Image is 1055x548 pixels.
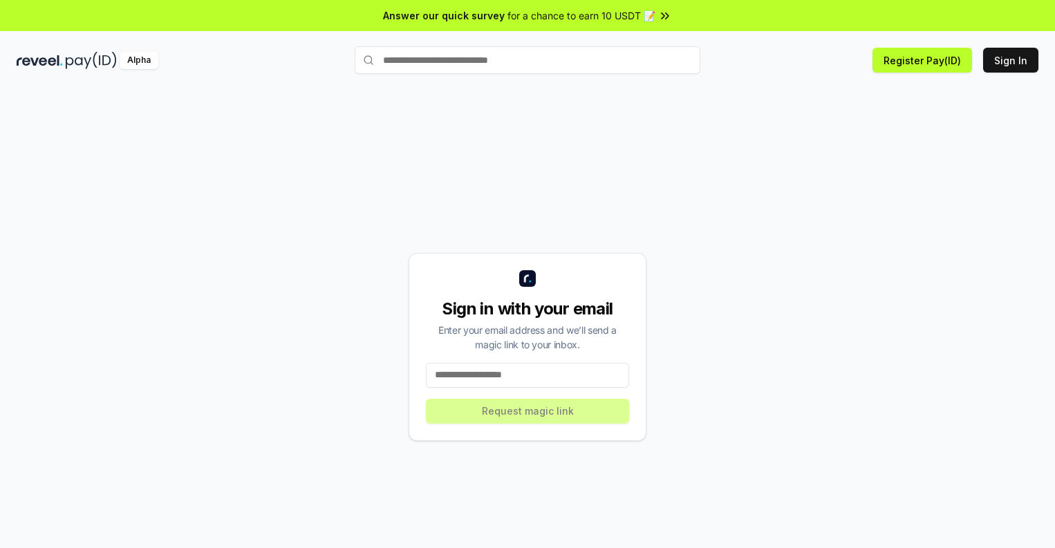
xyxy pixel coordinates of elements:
button: Sign In [983,48,1038,73]
span: for a chance to earn 10 USDT 📝 [507,8,655,23]
span: Answer our quick survey [383,8,505,23]
div: Alpha [120,52,158,69]
div: Enter your email address and we’ll send a magic link to your inbox. [426,323,629,352]
img: reveel_dark [17,52,63,69]
img: logo_small [519,270,536,287]
button: Register Pay(ID) [872,48,972,73]
div: Sign in with your email [426,298,629,320]
img: pay_id [66,52,117,69]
